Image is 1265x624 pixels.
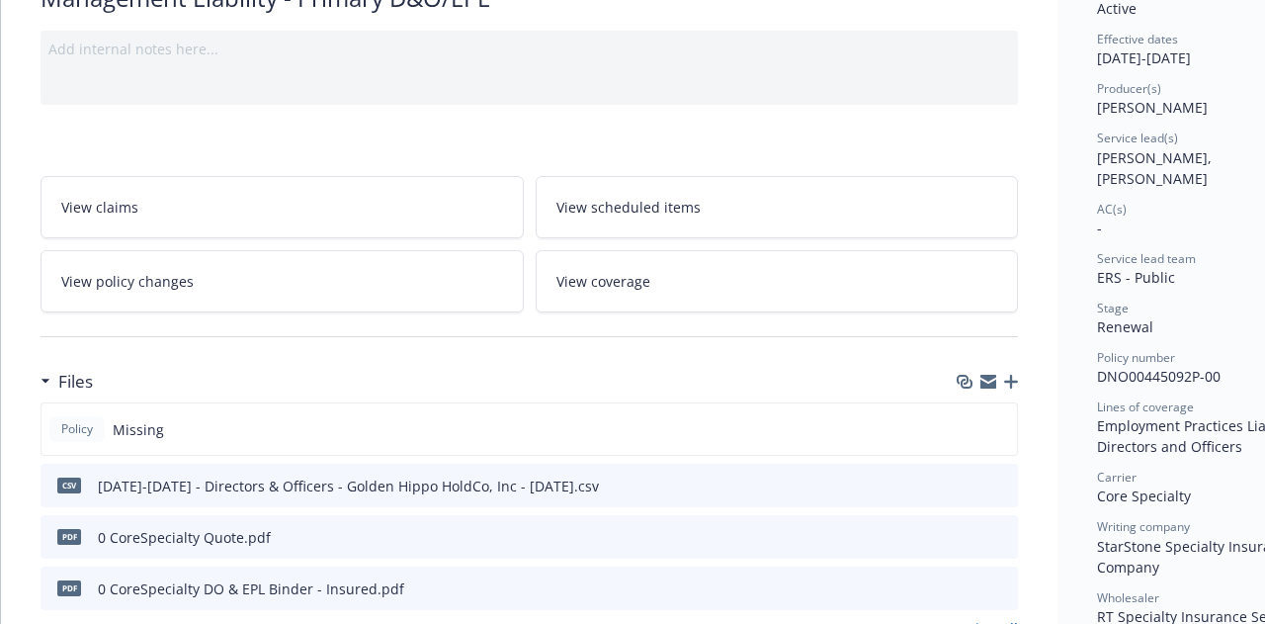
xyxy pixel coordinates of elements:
span: [PERSON_NAME] [1097,98,1208,117]
span: View coverage [556,271,650,292]
span: pdf [57,580,81,595]
span: View scheduled items [556,197,701,218]
span: Lines of coverage [1097,399,1194,415]
span: Effective dates [1097,31,1178,47]
div: 0 CoreSpecialty Quote.pdf [98,527,271,548]
span: Missing [113,419,164,440]
span: Policy [57,420,97,438]
button: preview file [992,579,1010,599]
span: - [1097,219,1102,237]
a: View coverage [536,250,1019,312]
span: Policy number [1097,349,1175,366]
span: View policy changes [61,271,194,292]
a: View claims [41,176,524,238]
a: View scheduled items [536,176,1019,238]
span: csv [57,478,81,492]
button: download file [961,579,976,599]
h3: Files [58,369,93,395]
div: Add internal notes here... [48,39,1010,59]
a: View policy changes [41,250,524,312]
span: AC(s) [1097,201,1127,218]
span: DNO00445092P-00 [1097,367,1221,386]
button: preview file [992,527,1010,548]
div: 0 CoreSpecialty DO & EPL Binder - Insured.pdf [98,579,404,599]
span: Core Specialty [1097,487,1191,505]
span: View claims [61,197,138,218]
span: ERS - Public [1097,268,1175,287]
span: pdf [57,529,81,544]
span: Service lead(s) [1097,130,1178,146]
span: [PERSON_NAME], [PERSON_NAME] [1097,148,1216,188]
span: Carrier [1097,469,1137,486]
span: Writing company [1097,518,1190,535]
div: [DATE]-[DATE] - Directors & Officers - Golden Hippo HoldCo, Inc - [DATE].csv [98,476,599,496]
button: download file [961,476,976,496]
button: preview file [992,476,1010,496]
span: Service lead team [1097,250,1196,267]
span: Producer(s) [1097,80,1161,97]
button: download file [961,527,976,548]
div: Files [41,369,93,395]
span: Stage [1097,300,1129,316]
span: Wholesaler [1097,589,1159,606]
span: Renewal [1097,317,1153,336]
